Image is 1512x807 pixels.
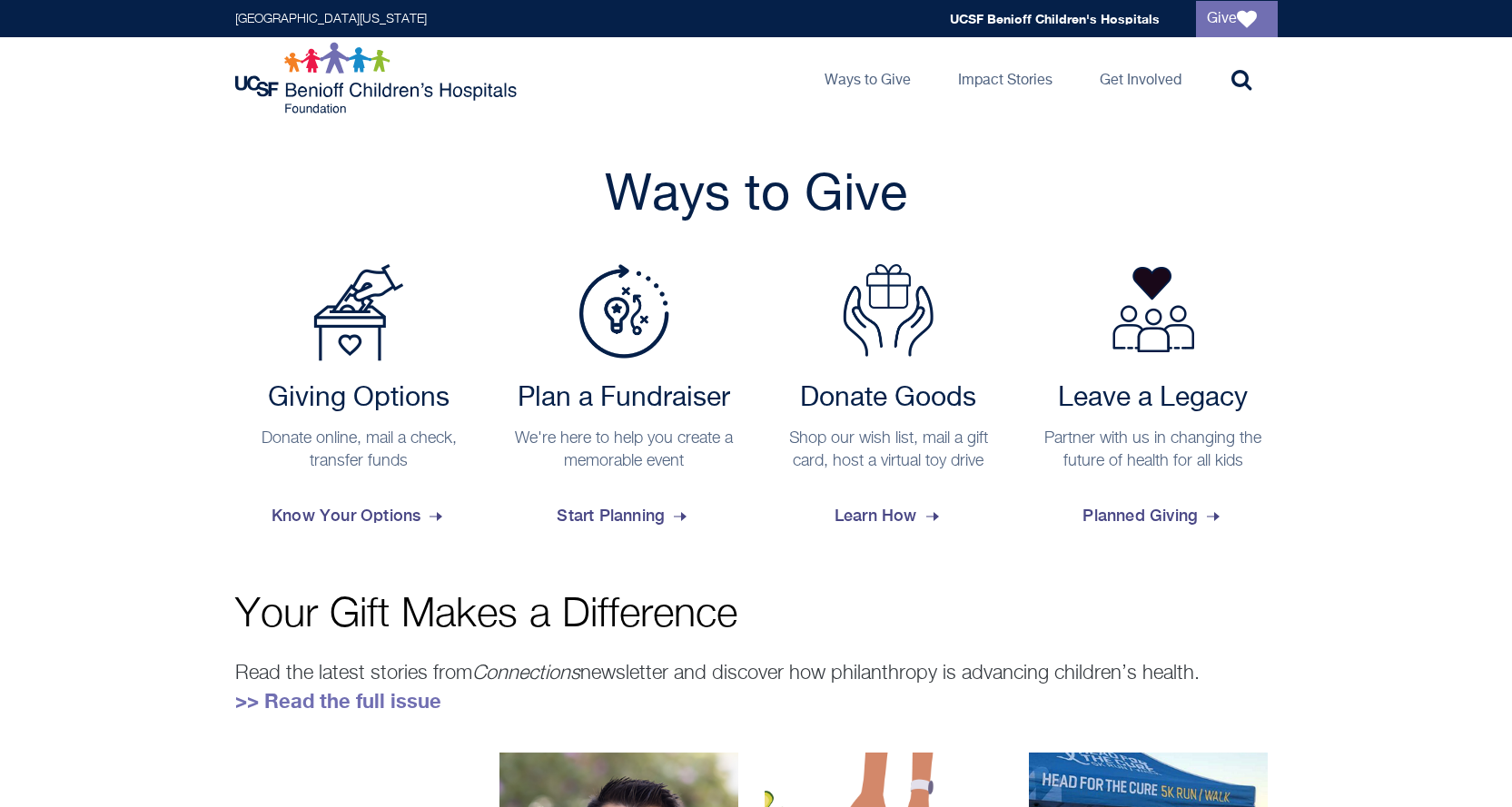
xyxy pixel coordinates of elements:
[509,382,739,415] h2: Plan a Fundraiser
[765,264,1013,540] a: Donate Goods Donate Goods Shop our wish list, mail a gift card, host a virtual toy drive Learn How
[509,428,739,473] p: We're here to help you create a memorable event
[235,264,484,540] a: Payment Options Giving Options Donate online, mail a check, transfer funds Know Your Options
[843,264,934,357] img: Donate Goods
[1029,264,1278,540] a: Leave a Legacy Partner with us in changing the future of health for all kids Planned Giving
[1038,382,1269,415] h2: Leave a Legacy
[950,11,1160,26] a: UCSF Benioff Children's Hospitals
[1196,1,1278,37] a: Give
[313,264,404,361] img: Payment Options
[235,595,1278,635] p: Your Gift Makes a Difference
[235,164,1278,228] h2: Ways to Give
[1082,491,1223,540] span: Planned Giving
[774,382,1004,415] h2: Donate Goods
[244,428,475,473] p: Donate online, mail a check, transfer funds
[1085,37,1196,119] a: Get Involved
[499,264,748,540] a: Plan a Fundraiser Plan a Fundraiser We're here to help you create a memorable event Start Planning
[810,37,925,119] a: Ways to Give
[774,428,1004,473] p: Shop our wish list, mail a gift card, host a virtual toy drive
[944,37,1067,119] a: Impact Stories
[235,658,1278,716] p: Read the latest stories from newsletter and discover how philanthropy is advancing children’s hea...
[235,13,427,25] a: [GEOGRAPHIC_DATA][US_STATE]
[272,491,446,540] span: Know Your Options
[835,491,943,540] span: Learn How
[244,382,475,415] h2: Giving Options
[472,664,580,684] em: Connections
[1038,428,1269,473] p: Partner with us in changing the future of health for all kids
[578,264,669,359] img: Plan a Fundraiser
[235,42,521,114] img: Logo for UCSF Benioff Children's Hospitals Foundation
[557,491,690,540] span: Start Planning
[235,689,441,713] a: >> Read the full issue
